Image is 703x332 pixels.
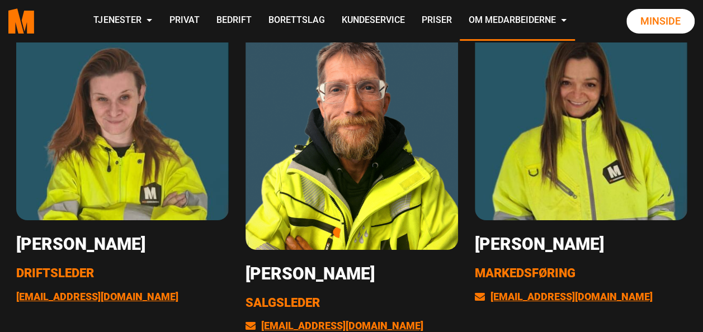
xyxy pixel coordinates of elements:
a: Privat [161,1,207,41]
a: Minside [626,9,695,34]
img: NINA ELLIOTH KVAMSDAHL [475,8,687,220]
a: Om Medarbeiderne [460,1,575,41]
a: Kundeservice [333,1,413,41]
span: Salgsleder [246,296,320,310]
a: [EMAIL_ADDRESS][DOMAIN_NAME] [246,320,423,331]
a: Borettslag [260,1,333,41]
h3: [PERSON_NAME] [246,264,458,284]
img: MALGORZATA LISS CARLBERG [16,8,229,220]
img: Thomas bilder [246,8,458,250]
a: [EMAIL_ADDRESS][DOMAIN_NAME] [16,291,178,302]
a: [EMAIL_ADDRESS][DOMAIN_NAME] [475,291,653,302]
a: Bedrift [207,1,260,41]
a: Tjenester [85,1,161,41]
a: Priser [413,1,460,41]
h3: [PERSON_NAME] [16,234,229,254]
span: Driftsleder [16,266,94,280]
span: Markedsføring [475,266,575,280]
h3: [PERSON_NAME] [475,234,687,254]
